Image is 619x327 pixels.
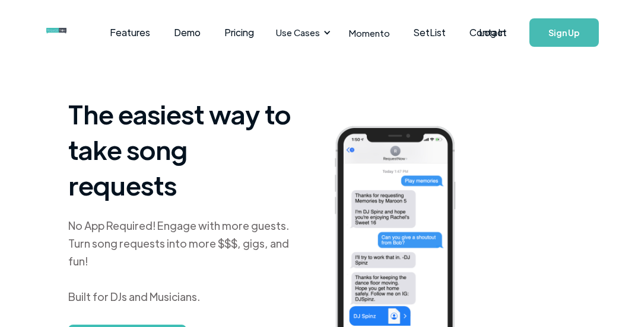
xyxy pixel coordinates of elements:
h1: The easiest way to take song requests [68,96,295,203]
a: Pricing [212,14,266,51]
a: Features [98,14,162,51]
div: Use Cases [276,26,320,39]
img: requestnow logo [46,28,88,34]
a: Momento [337,15,402,50]
a: Sign Up [529,18,599,47]
a: Contact [458,14,519,51]
div: No App Required! Engage with more guests. Turn song requests into more $$$, gigs, and fun! Built ... [68,217,295,306]
a: SetList [402,14,458,51]
div: Use Cases [269,14,334,51]
a: Demo [162,14,212,51]
a: Log In [467,12,518,53]
a: home [46,21,68,44]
